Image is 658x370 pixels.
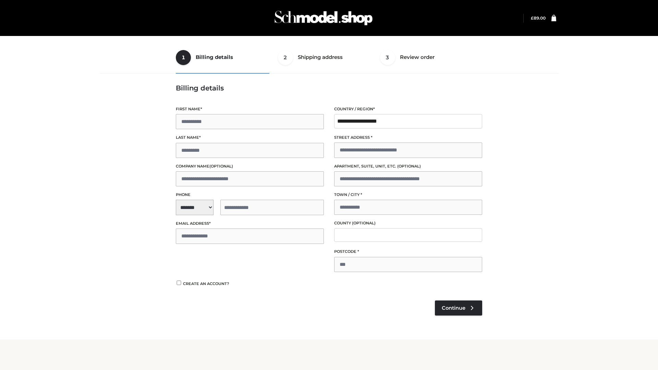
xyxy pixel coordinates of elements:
[209,164,233,169] span: (optional)
[397,164,421,169] span: (optional)
[176,281,182,285] input: Create an account?
[183,281,229,286] span: Create an account?
[334,163,482,170] label: Apartment, suite, unit, etc.
[531,15,546,21] a: £89.00
[531,15,534,21] span: £
[334,220,482,226] label: County
[334,248,482,255] label: Postcode
[176,134,324,141] label: Last name
[334,106,482,112] label: Country / Region
[334,134,482,141] label: Street address
[176,84,482,92] h3: Billing details
[334,192,482,198] label: Town / City
[531,15,546,21] bdi: 89.00
[176,163,324,170] label: Company name
[435,300,482,316] a: Continue
[352,221,376,225] span: (optional)
[176,220,324,227] label: Email address
[176,192,324,198] label: Phone
[176,106,324,112] label: First name
[272,4,375,32] img: Schmodel Admin 964
[442,305,465,311] span: Continue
